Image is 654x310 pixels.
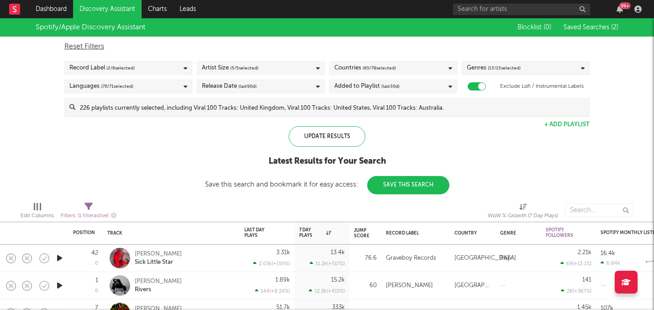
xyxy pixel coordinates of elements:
[78,214,109,219] span: ( 1 filter active)
[135,278,182,294] a: [PERSON_NAME]Rivers
[289,126,365,147] div: Update Results
[202,63,258,74] div: Artist Size
[386,253,436,264] div: Graveboy Records
[299,227,331,238] div: 7 Day Plays
[488,210,558,221] div: WoW % Growth (7 Day Plays)
[560,261,591,267] div: 69 ( +13.1 % )
[331,250,345,256] div: 13.4k
[354,280,377,291] div: 60
[500,81,584,92] label: Exclude Lofi / Instrumental Labels
[135,278,182,286] div: [PERSON_NAME]
[95,278,98,283] div: 1
[135,250,182,267] a: [PERSON_NAME]Sick Little Star
[238,81,257,92] span: (last 90 d)
[561,24,618,31] button: Saved Searches (2)
[205,181,449,188] div: Save this search and bookmark it for easy access:
[564,24,618,31] span: Saved Searches
[255,288,290,294] div: 144 ( +8.24 % )
[135,286,182,294] div: Rivers
[578,250,591,256] div: 2.21k
[617,5,623,13] button: 99+
[73,230,95,235] div: Position
[69,81,133,92] div: Languages
[367,176,449,194] button: Save This Search
[95,261,98,266] div: 0
[543,24,551,31] span: ( 0 )
[275,277,290,283] div: 1.89k
[544,122,590,128] button: + Add Playlist
[334,63,396,74] div: Countries
[75,98,589,117] input: 226 playlists currently selected, including Viral 100 Tracks: United Kingdom, Viral 100 Tracks: U...
[354,253,377,264] div: 76.6
[244,227,276,238] div: Last Day Plays
[454,280,491,291] div: [GEOGRAPHIC_DATA]
[467,63,521,74] div: Genres
[21,199,54,225] div: Edit Columns
[454,230,486,236] div: Country
[500,253,511,264] div: Pop
[488,199,558,225] div: WoW % Growth (7 Day Plays)
[454,253,516,264] div: [GEOGRAPHIC_DATA]
[310,261,345,267] div: 11.2k ( +517 % )
[488,63,521,74] span: ( 13 / 15 selected)
[135,250,182,258] div: [PERSON_NAME]
[64,41,590,52] div: Reset Filters
[601,260,620,266] div: 6.84k
[611,24,618,31] span: ( 2 )
[61,199,116,225] div: Filters(1 filter active)
[69,63,135,74] div: Record Label
[565,203,633,217] input: Search...
[61,210,116,222] div: Filters
[309,288,345,294] div: 12.3k ( +415 % )
[95,289,98,294] div: 0
[546,227,578,238] div: Spotify Followers
[230,63,258,74] span: ( 5 / 5 selected)
[582,277,591,283] div: 141
[386,230,441,236] div: Record Label
[381,81,400,92] span: (last 30 d)
[106,63,135,74] span: ( 2 / 6 selected)
[205,156,449,167] div: Latest Results for Your Search
[517,24,551,31] span: Blocklist
[601,251,615,257] div: 16.4k
[36,22,145,33] div: Spotify/Apple Discovery Assistant
[21,210,54,221] div: Edit Columns
[453,4,590,15] input: Search for artists
[107,230,231,236] div: Track
[386,280,433,291] div: [PERSON_NAME]
[331,277,345,283] div: 15.2k
[500,230,532,236] div: Genre
[619,2,631,9] div: 99 +
[135,258,182,267] div: Sick Little Star
[101,81,133,92] span: ( 70 / 71 selected)
[363,63,396,74] span: ( 65 / 78 selected)
[561,288,591,294] div: 28 ( +367 % )
[202,81,257,92] div: Release Date
[354,228,369,239] div: Jump Score
[253,261,290,267] div: 2.03k ( +159 % )
[91,250,98,256] div: 42
[334,81,400,92] div: Added to Playlist
[276,250,290,256] div: 3.31k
